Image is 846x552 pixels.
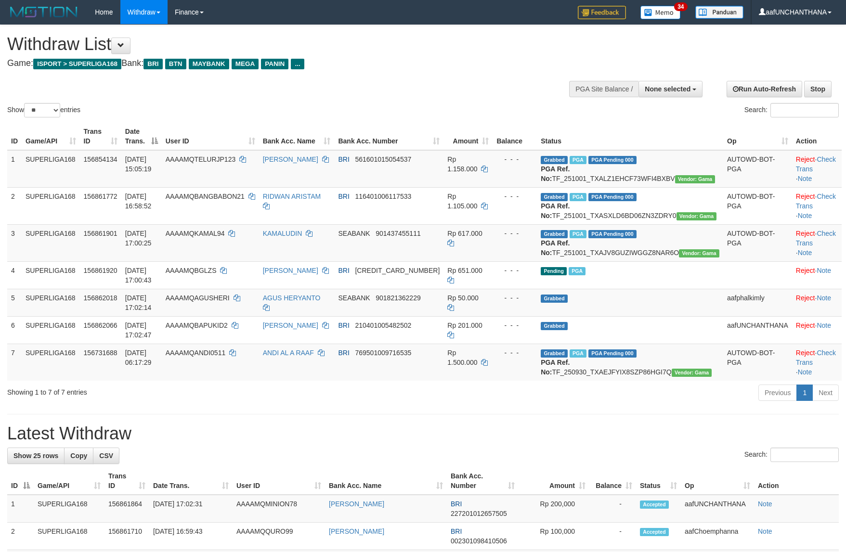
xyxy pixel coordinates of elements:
[166,294,230,302] span: AAAAMQAGUSHERI
[355,321,411,329] span: Copy 210401005482502 to clipboard
[792,224,842,261] td: · ·
[125,230,152,247] span: [DATE] 17:00:25
[796,230,836,247] a: Check Trans
[7,150,22,188] td: 1
[589,495,636,523] td: -
[451,510,507,517] span: Copy 227201012657505 to clipboard
[263,230,302,237] a: KAMALUDIN
[355,349,411,357] span: Copy 769501009716535 to clipboard
[589,523,636,550] td: -
[263,193,321,200] a: RIDWAN ARISTAM
[84,193,117,200] span: 156861772
[541,230,568,238] span: Grabbed
[13,452,58,460] span: Show 25 rows
[636,467,681,495] th: Status: activate to sort column ascending
[7,316,22,344] td: 6
[7,523,34,550] td: 2
[22,289,80,316] td: SUPERLIGA168
[447,294,479,302] span: Rp 50.000
[338,193,349,200] span: BRI
[640,501,669,509] span: Accepted
[798,175,812,182] a: Note
[817,267,831,274] a: Note
[723,224,792,261] td: AUTOWD-BOT-PGA
[638,81,703,97] button: None selected
[588,230,637,238] span: PGA Pending
[589,467,636,495] th: Balance: activate to sort column ascending
[125,349,152,366] span: [DATE] 06:17:29
[22,344,80,381] td: SUPERLIGA168
[7,35,554,54] h1: Withdraw List
[496,229,533,238] div: - - -
[570,230,586,238] span: Marked by aafsengchandara
[376,294,420,302] span: Copy 901821362229 to clipboard
[796,321,815,329] a: Reject
[232,59,259,69] span: MEGA
[570,193,586,201] span: Marked by aafsengchandara
[233,467,325,495] th: User ID: activate to sort column ascending
[84,321,117,329] span: 156862066
[758,385,797,401] a: Previous
[125,294,152,311] span: [DATE] 17:02:14
[744,103,839,117] label: Search:
[645,85,690,93] span: None selected
[166,349,226,357] span: AAAAMQANDI0511
[792,150,842,188] td: · ·
[34,523,104,550] td: SUPERLIGA168
[355,193,411,200] span: Copy 116401006117533 to clipboard
[34,467,104,495] th: Game/API: activate to sort column ascending
[125,193,152,210] span: [DATE] 16:58:52
[812,385,839,401] a: Next
[770,103,839,117] input: Search:
[723,150,792,188] td: AUTOWD-BOT-PGA
[34,495,104,523] td: SUPERLIGA168
[70,452,87,460] span: Copy
[233,523,325,550] td: AAAAMQQURO99
[325,467,447,495] th: Bank Acc. Name: activate to sort column ascending
[7,187,22,224] td: 2
[338,321,349,329] span: BRI
[537,344,723,381] td: TF_250930_TXAEJFYIX8SZP86HGI7Q
[22,123,80,150] th: Game/API: activate to sort column ascending
[496,154,533,164] div: - - -
[541,322,568,330] span: Grabbed
[84,230,117,237] span: 156861901
[570,349,586,358] span: Marked by aafromsomean
[792,123,842,150] th: Action
[723,316,792,344] td: aafUNCHANTHANA
[24,103,60,117] select: Showentries
[674,2,687,11] span: 34
[496,192,533,201] div: - - -
[329,527,384,535] a: [PERSON_NAME]
[22,261,80,289] td: SUPERLIGA168
[261,59,288,69] span: PANIN
[744,448,839,462] label: Search:
[754,467,839,495] th: Action
[519,523,589,550] td: Rp 100,000
[588,193,637,201] span: PGA Pending
[570,156,586,164] span: Marked by aafsengchandara
[22,150,80,188] td: SUPERLIGA168
[104,495,149,523] td: 156861864
[695,6,743,19] img: panduan.png
[675,175,716,183] span: Vendor URL: https://trx31.1velocity.biz
[189,59,229,69] span: MAYBANK
[672,369,712,377] span: Vendor URL: https://trx31.1velocity.biz
[798,212,812,219] a: Note
[22,316,80,344] td: SUPERLIGA168
[677,212,717,220] span: Vendor URL: https://trx31.1velocity.biz
[727,81,802,97] a: Run Auto-Refresh
[7,344,22,381] td: 7
[451,527,462,535] span: BRI
[7,5,80,19] img: MOTION_logo.png
[541,165,570,182] b: PGA Ref. No:
[165,59,186,69] span: BTN
[149,467,233,495] th: Date Trans.: activate to sort column ascending
[519,495,589,523] td: Rp 200,000
[355,267,440,274] span: Copy 111101022224507 to clipboard
[355,155,411,163] span: Copy 561601015054537 to clipboard
[796,230,815,237] a: Reject
[166,155,236,163] span: AAAAMQTELURJP123
[796,349,815,357] a: Reject
[166,267,217,274] span: AAAAMQBGLZS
